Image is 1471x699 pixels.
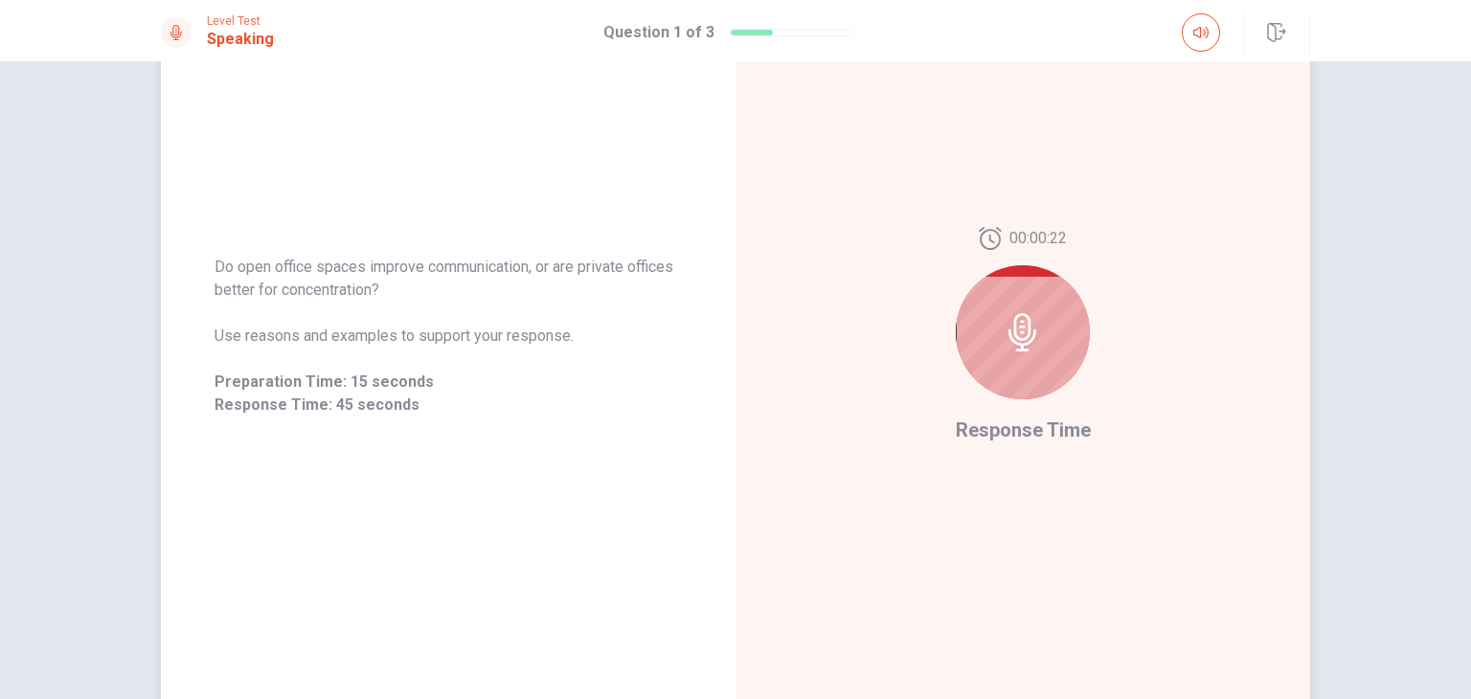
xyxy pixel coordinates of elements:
span: Do open office spaces improve communication, or are private offices better for concentration? [215,256,682,302]
span: Response Time [956,418,1091,441]
span: Preparation Time: 15 seconds [215,371,682,394]
h1: Question 1 of 3 [603,21,714,44]
span: Level Test [207,14,274,28]
span: Response Time: 45 seconds [215,394,682,417]
span: Use reasons and examples to support your response. [215,325,682,348]
h1: Speaking [207,28,274,51]
span: 00:00:22 [1009,227,1067,250]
